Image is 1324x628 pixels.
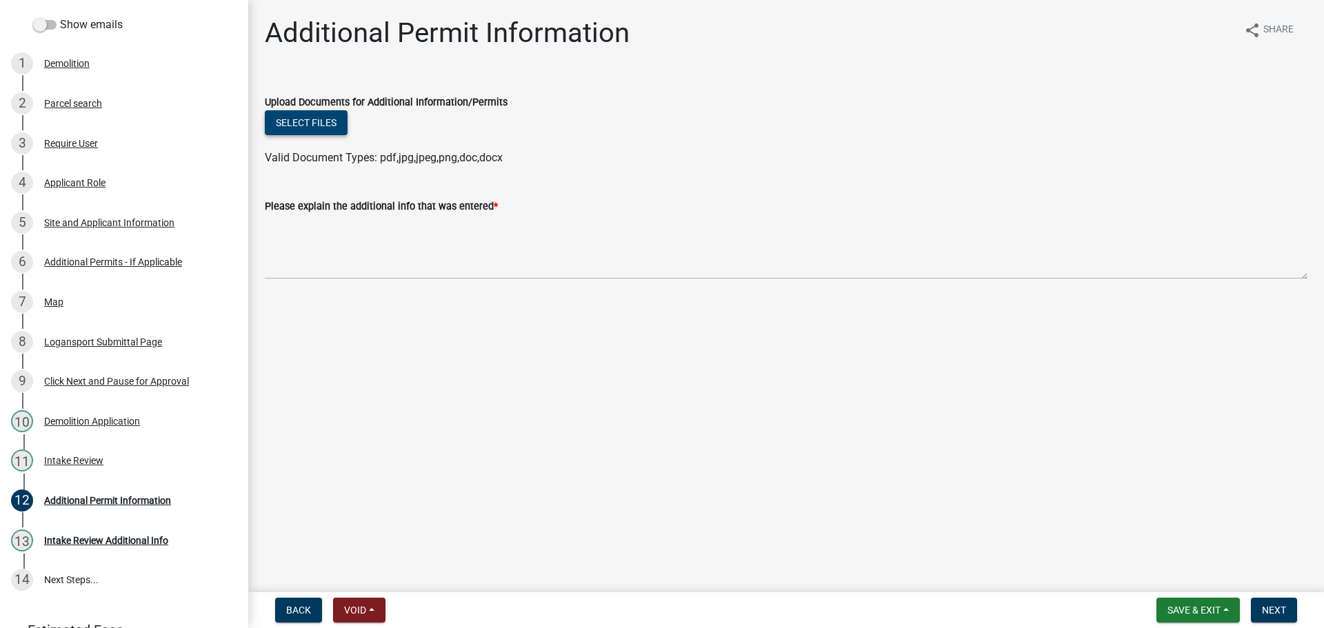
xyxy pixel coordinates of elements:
div: Click Next and Pause for Approval [44,376,189,386]
div: Intake Review [44,456,103,465]
div: 6 [11,251,33,273]
div: 13 [11,529,33,551]
div: Map [44,297,63,307]
div: Intake Review Additional Info [44,536,168,545]
div: 8 [11,331,33,353]
button: Select files [265,110,348,135]
div: Require User [44,139,98,148]
label: Please explain the additional info that was entered [265,202,498,212]
div: 9 [11,370,33,392]
button: Back [275,598,322,622]
div: 10 [11,410,33,432]
span: Void [344,605,366,616]
div: Demolition [44,59,90,68]
i: share [1244,22,1261,39]
label: Upload Documents for Additional Information/Permits [265,98,508,108]
button: shareShare [1233,17,1305,43]
button: Void [333,598,385,622]
div: Parcel search [44,99,102,108]
div: Site and Applicant Information [44,218,174,227]
div: Applicant Role [44,178,106,188]
span: Valid Document Types: pdf,jpg,jpeg,png,doc,docx [265,151,503,164]
button: Save & Exit [1156,598,1240,622]
div: 1 [11,52,33,74]
span: Save & Exit [1167,605,1221,616]
div: Logansport Submittal Page [44,337,162,347]
div: 2 [11,92,33,114]
div: 12 [11,489,33,511]
div: Demolition Application [44,416,140,426]
span: Share [1263,22,1294,39]
div: Additional Permits - If Applicable [44,257,182,267]
button: Next [1251,598,1297,622]
div: 3 [11,132,33,154]
div: 5 [11,212,33,234]
span: Next [1262,605,1286,616]
div: 14 [11,569,33,591]
div: 7 [11,291,33,313]
div: 4 [11,172,33,194]
div: 11 [11,449,33,472]
div: Additional Permit Information [44,496,171,505]
span: Back [286,605,311,616]
h1: Additional Permit Information [265,17,630,50]
label: Show emails [33,17,123,33]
